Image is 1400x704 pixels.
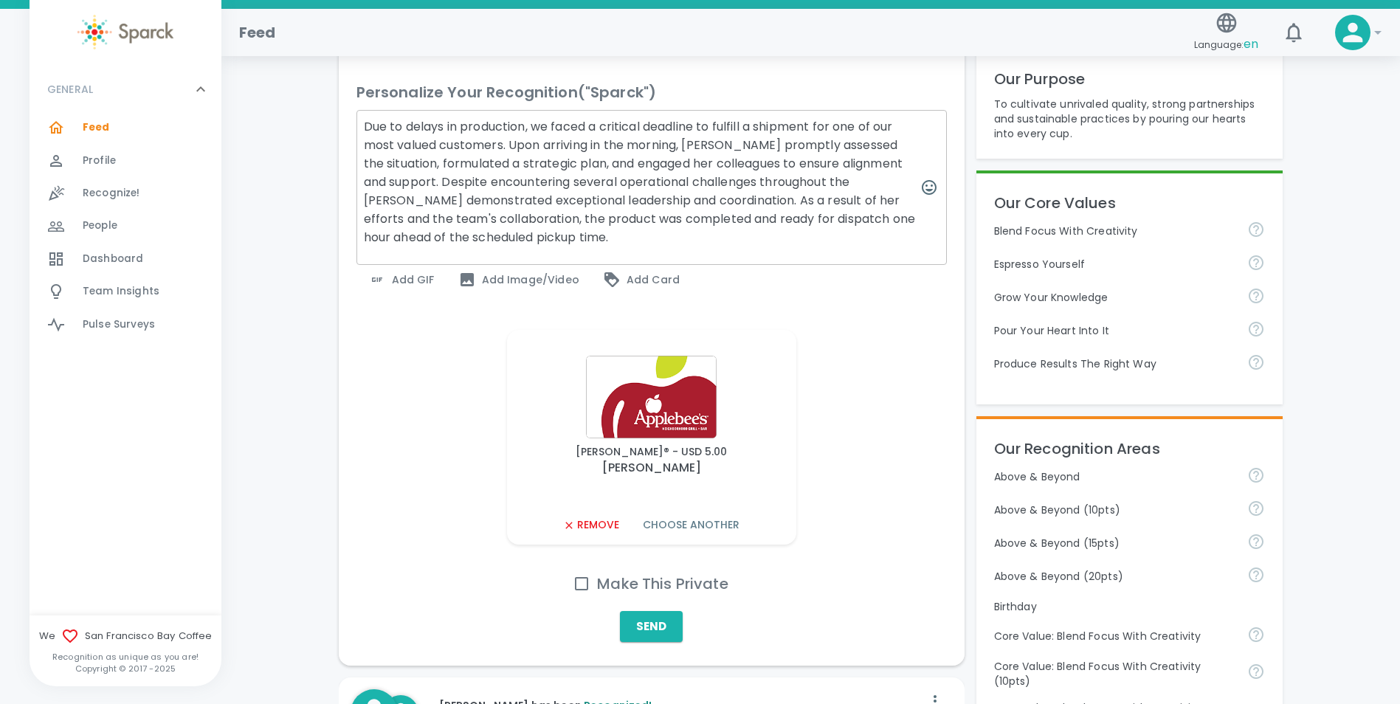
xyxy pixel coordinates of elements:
span: Add Card [603,271,680,289]
p: Above & Beyond (20pts) [994,569,1236,584]
svg: For going above and beyond! [1247,500,1265,517]
svg: Find success working together and doing the right thing [1247,353,1265,371]
p: To cultivate unrivaled quality, strong partnerships and sustainable practices by pouring our hear... [994,97,1266,141]
svg: Come to work to make a difference in your own way [1247,320,1265,338]
span: Add Image/Video [458,271,579,289]
p: Above & Beyond (10pts) [994,503,1236,517]
p: Espresso Yourself [994,257,1236,272]
a: Feed [30,111,221,144]
span: Feed [83,120,110,135]
img: Applebee's® - USD 5.00 [525,356,779,438]
svg: Achieve goals today and innovate for tomorrow [1247,663,1265,680]
svg: Achieve goals today and innovate for tomorrow [1247,221,1265,238]
a: Recognize! [30,177,221,210]
a: Sparck logo [30,15,221,49]
p: Our Core Values [994,191,1266,215]
a: Profile [30,145,221,177]
span: Recognize! [83,186,140,201]
button: Language:en [1188,7,1264,59]
span: Language: [1194,35,1258,55]
svg: For going above and beyond! [1247,466,1265,484]
p: Blend Focus With Creativity [994,224,1236,238]
p: [PERSON_NAME]® - USD 5.00 [576,444,727,459]
button: Applebee's® - USD 5.00[PERSON_NAME]® - USD 5.00[PERSON_NAME] [519,342,785,491]
span: Pulse Surveys [83,317,155,332]
p: Core Value: Blend Focus With Creativity [994,629,1236,643]
p: Core Value: Blend Focus With Creativity (10pts) [994,659,1236,689]
p: Grow Your Knowledge [994,290,1236,305]
svg: Follow your curiosity and learn together [1247,287,1265,305]
p: [PERSON_NAME] [602,459,701,477]
h1: Feed [239,21,276,44]
p: Our Recognition Areas [994,437,1266,460]
a: Dashboard [30,243,221,275]
span: Dashboard [83,252,143,266]
textarea: Due to delays in production, we faced a critical deadline to fulfill a shipment for one of our mo... [356,110,947,265]
p: GENERAL [47,82,93,97]
p: Birthday [994,599,1266,614]
p: Produce Results The Right Way [994,356,1236,371]
a: Team Insights [30,275,221,308]
p: Recognition as unique as you are! [30,651,221,663]
button: Choose Another [637,511,745,539]
p: Our Purpose [994,67,1266,91]
svg: For going above and beyond! [1247,566,1265,584]
span: en [1244,35,1258,52]
span: People [83,218,117,233]
p: Pour Your Heart Into It [994,323,1236,338]
h6: Make This Private [597,572,728,596]
span: We San Francisco Bay Coffee [30,627,221,645]
svg: For going above and beyond! [1247,533,1265,551]
div: GENERAL [30,67,221,111]
svg: Achieve goals today and innovate for tomorrow [1247,626,1265,643]
p: Above & Beyond [994,469,1236,484]
button: Send [620,611,683,642]
span: Add GIF [368,271,435,289]
svg: Share your voice and your ideas [1247,254,1265,272]
img: Sparck logo [77,15,173,49]
button: Remove [557,511,624,539]
a: Pulse Surveys [30,308,221,341]
span: Profile [83,153,116,168]
h6: Personalize Your Recognition ("Sparck") [356,80,657,104]
span: Team Insights [83,284,159,299]
p: Above & Beyond (15pts) [994,536,1236,551]
a: People [30,210,221,242]
div: GENERAL [30,111,221,347]
p: Copyright © 2017 - 2025 [30,663,221,674]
